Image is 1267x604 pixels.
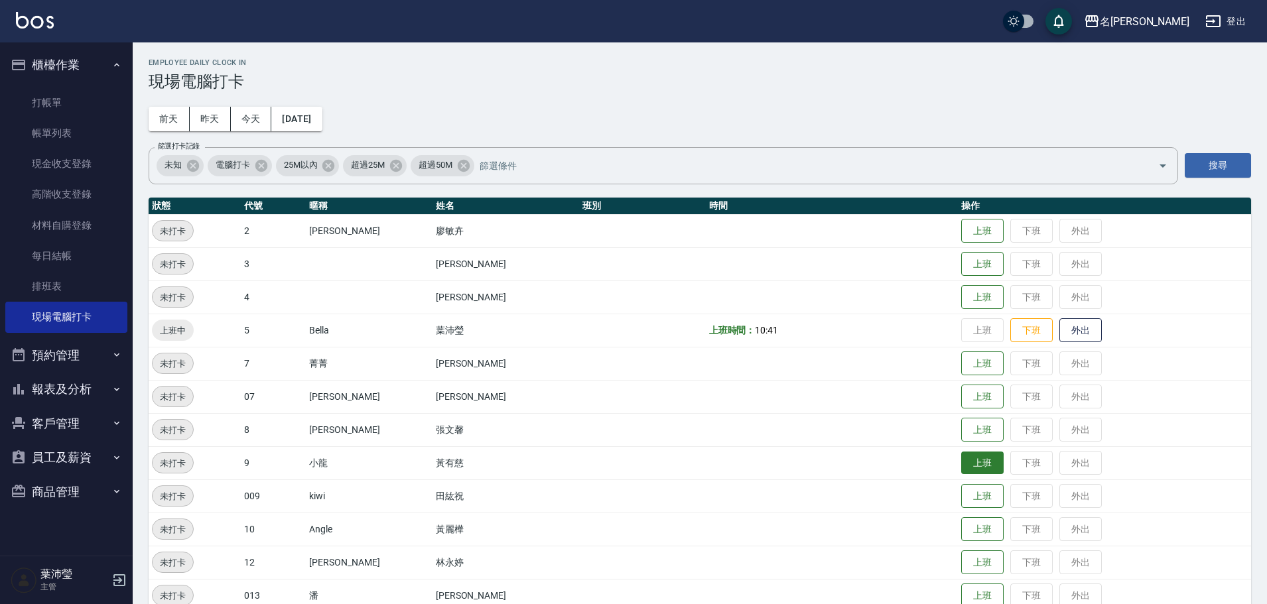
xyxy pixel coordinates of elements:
[343,155,407,176] div: 超過25M
[306,198,432,215] th: 暱稱
[16,12,54,29] img: Logo
[961,452,1004,475] button: 上班
[153,489,193,503] span: 未打卡
[306,214,432,247] td: [PERSON_NAME]
[5,338,127,373] button: 預約管理
[241,513,306,546] td: 10
[433,198,580,215] th: 姓名
[961,484,1004,509] button: 上班
[276,155,340,176] div: 25M以內
[40,568,108,581] h5: 葉沛瑩
[1079,8,1195,35] button: 名[PERSON_NAME]
[961,252,1004,276] button: 上班
[306,413,432,446] td: [PERSON_NAME]
[433,513,580,546] td: 黃麗樺
[433,347,580,380] td: [PERSON_NAME]
[153,423,193,437] span: 未打卡
[153,290,193,304] span: 未打卡
[961,550,1004,575] button: 上班
[241,314,306,347] td: 5
[961,418,1004,442] button: 上班
[157,158,190,172] span: 未知
[958,198,1251,215] th: 操作
[208,155,272,176] div: 電腦打卡
[961,385,1004,409] button: 上班
[5,179,127,210] a: 高階收支登錄
[706,198,959,215] th: 時間
[433,280,580,314] td: [PERSON_NAME]
[158,141,200,151] label: 篩選打卡記錄
[241,247,306,280] td: 3
[241,546,306,579] td: 12
[5,440,127,475] button: 員工及薪資
[306,479,432,513] td: kiwi
[241,280,306,314] td: 4
[433,380,580,413] td: [PERSON_NAME]
[411,158,460,172] span: 超過50M
[153,522,193,536] span: 未打卡
[306,546,432,579] td: [PERSON_NAME]
[149,58,1251,67] h2: Employee Daily Clock In
[5,271,127,302] a: 排班表
[5,48,127,82] button: 櫃檯作業
[1152,155,1173,176] button: Open
[1059,318,1102,343] button: 外出
[153,390,193,404] span: 未打卡
[1045,8,1072,34] button: save
[190,107,231,131] button: 昨天
[5,210,127,241] a: 材料自購登錄
[153,257,193,271] span: 未打卡
[241,413,306,446] td: 8
[5,241,127,271] a: 每日結帳
[961,517,1004,542] button: 上班
[157,155,204,176] div: 未知
[961,351,1004,376] button: 上班
[241,347,306,380] td: 7
[1185,153,1251,178] button: 搜尋
[276,158,326,172] span: 25M以內
[153,456,193,470] span: 未打卡
[433,214,580,247] td: 廖敏卉
[152,324,194,337] span: 上班中
[579,198,705,215] th: 班別
[306,314,432,347] td: Bella
[11,567,37,593] img: Person
[5,475,127,509] button: 商品管理
[433,314,580,347] td: 葉沛瑩
[153,357,193,371] span: 未打卡
[5,372,127,406] button: 報表及分析
[5,406,127,441] button: 客戶管理
[149,72,1251,91] h3: 現場電腦打卡
[1200,9,1251,34] button: 登出
[241,214,306,247] td: 2
[241,198,306,215] th: 代號
[433,546,580,579] td: 林永婷
[241,380,306,413] td: 07
[271,107,322,131] button: [DATE]
[433,247,580,280] td: [PERSON_NAME]
[343,158,393,172] span: 超過25M
[153,224,193,238] span: 未打卡
[1010,318,1053,343] button: 下班
[433,479,580,513] td: 田紘祝
[1100,13,1189,30] div: 名[PERSON_NAME]
[433,446,580,479] td: 黃有慈
[149,198,241,215] th: 狀態
[306,380,432,413] td: [PERSON_NAME]
[306,446,432,479] td: 小龍
[961,285,1004,310] button: 上班
[5,149,127,179] a: 現金收支登錄
[476,154,1135,177] input: 篩選條件
[306,347,432,380] td: 菁菁
[149,107,190,131] button: 前天
[208,158,258,172] span: 電腦打卡
[153,556,193,570] span: 未打卡
[411,155,474,176] div: 超過50M
[709,325,756,335] b: 上班時間：
[231,107,272,131] button: 今天
[306,513,432,546] td: Angle
[153,589,193,603] span: 未打卡
[5,88,127,118] a: 打帳單
[241,446,306,479] td: 9
[755,325,778,335] span: 10:41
